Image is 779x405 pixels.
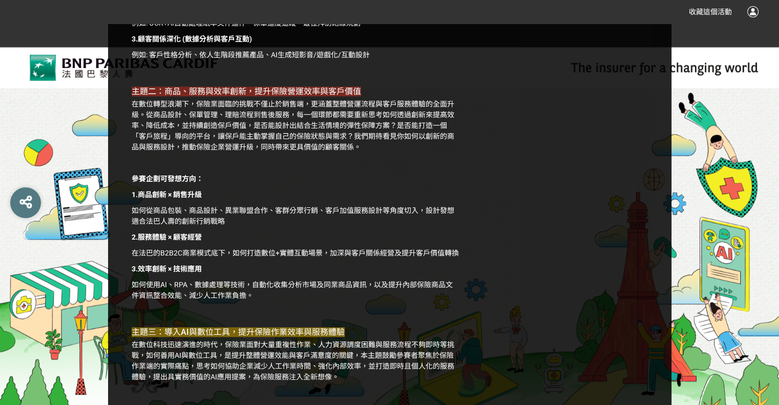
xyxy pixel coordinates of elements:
p: 在數位科技迅速演進的時代，保險業面對大量重複性作業、人力資源調度困難與服務流程不夠即時等挑戰，如何善用AI與數位工具，是提升整體營運效能與客戶滿意度的關鍵，本主題鼓勵參賽者聚焦於保險作業端的實際... [132,339,459,382]
strong: 2.服務體驗 × 顧客經營 [132,233,202,241]
strong: 1.商品創新 × 銷售升級 [132,190,202,199]
p: 如何使用AI、RPA、數據處理等技術，自動化收集分析市場及同業商品資訊，以及提升內部保險商品文件資訊整合效能、減少人工作業負擔。 [132,280,459,301]
strong: 3.效率創新 × 技術應用 [132,265,202,273]
p: 在數位轉型浪潮下，保險業面臨的挑戰不僅止於銷售端，更涵蓋整體營運流程與客戶服務體驗的全面升級。從商品設計、保單管理、理賠流程到售後服務，每一個環節都需要重新思考如何透過創新來提高效率、降低成本，... [132,99,459,153]
strong: 參賽企劃可發想方向： [132,175,203,183]
p: 如何從商品包裝、商品設計、異業聯盟合作、客群分眾行銷、客戶加值服務設計等角度切入，設計發想適合法巴人壽的創新行銷戰略 [132,205,459,227]
span: 收藏這個活動 [689,8,732,16]
p: 在法巴的B2B2C商業模式底下，如何打造數位+實體互動場景，加深與客戶關係經營及提升客戶價值轉換 [132,248,459,259]
strong: 3.顧客關係深化 (數據分析與客戶互動) [132,35,252,43]
p: 例如: 客戶性格分析、依人生階段推薦產品、AI生成短影音/遊戲化/互動設計 [132,50,459,60]
span: 主題二：商品、服務與效率創新，提升保險營運效率與客戶價值 [132,87,361,96]
span: 主題三：導入AI與數位工具，提升保險作業效率與服務體驗 [132,327,345,337]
